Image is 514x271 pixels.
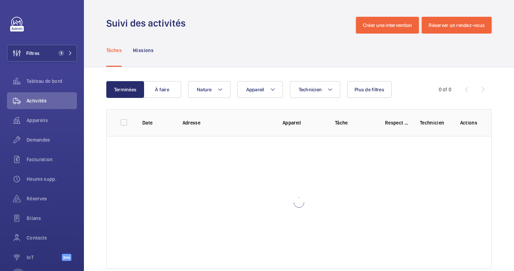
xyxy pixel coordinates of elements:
button: Appareil [237,81,283,98]
span: Facturation [27,156,77,163]
span: Technicien [299,87,322,92]
p: Date [142,119,171,126]
button: Plus de filtres [347,81,392,98]
h1: Suivi des activités [106,17,190,30]
span: Heures supp. [27,176,77,183]
span: Nature [197,87,212,92]
span: Filtres [26,50,40,57]
span: Plus de filtres [355,87,384,92]
span: Beta [62,254,71,261]
p: Respect délai [385,119,409,126]
button: Technicien [290,81,341,98]
span: Activités [27,97,77,104]
button: À faire [143,81,181,98]
span: Demandes [27,136,77,143]
button: Terminées [106,81,144,98]
button: Filtres1 [7,45,77,62]
p: Missions [133,47,154,54]
span: Tableau de bord [27,78,77,85]
button: Nature [188,81,230,98]
p: Tâche [335,119,374,126]
p: Adresse [183,119,271,126]
button: Réserver un rendez-vous [422,17,492,34]
div: 0 of 0 [439,86,451,93]
p: Tâches [106,47,122,54]
p: Technicien [420,119,449,126]
span: Bilans [27,215,77,222]
span: Appareils [27,117,77,124]
span: Appareil [246,87,264,92]
button: Créer une intervention [356,17,419,34]
span: IoT [27,254,62,261]
p: Appareil [283,119,324,126]
span: Contacts [27,234,77,241]
span: Réserves [27,195,77,202]
span: 1 [58,50,64,56]
p: Actions [460,119,477,126]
